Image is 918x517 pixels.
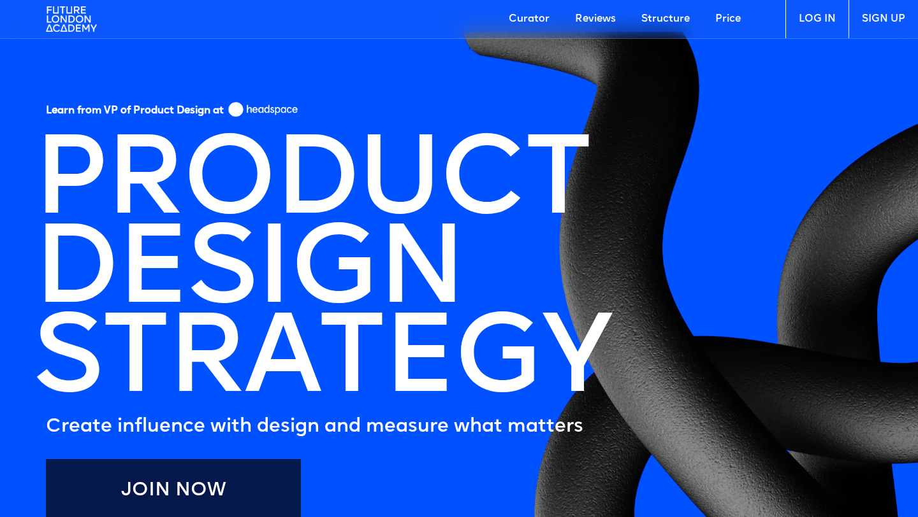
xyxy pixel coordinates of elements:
h1: DESIGN [33,230,464,319]
h5: Learn from VP of Product Design at [46,104,224,122]
h1: PRODUCT [33,141,590,230]
h5: Create influence with design and measure what matters [46,414,583,440]
h1: STRATEGY [33,319,611,408]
